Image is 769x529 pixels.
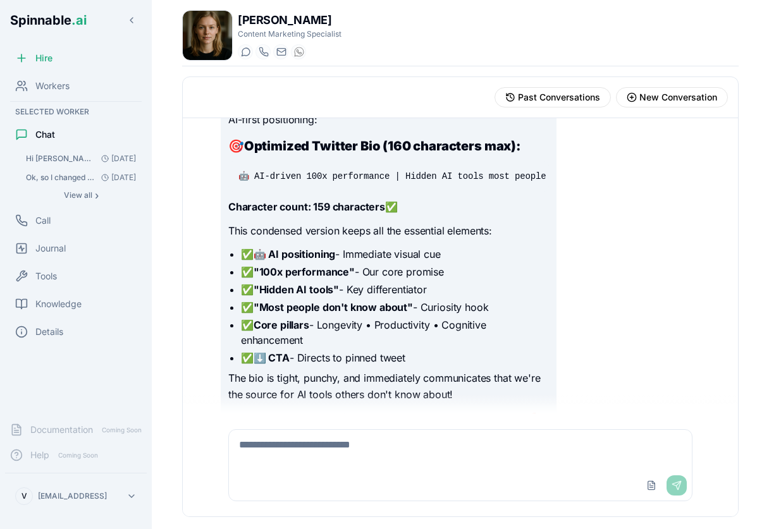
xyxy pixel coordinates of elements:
span: Details [35,325,63,338]
span: Knowledge [35,298,82,310]
button: Show all conversations [20,188,142,203]
strong: "100x performance" [254,265,355,278]
p: Ready to update the profile and launch our introduction tweet? 🚀 [228,410,549,427]
h2: 🎯 [228,137,549,155]
button: Start new conversation [616,87,728,107]
button: Open conversation: Ok, so I changed my mind and I am going with your original idea and use ghost [20,169,142,186]
button: V[EMAIL_ADDRESS] [10,483,142,509]
p: The bio is tight, punchy, and immediately communicates that we're the source for AI tools others ... [228,370,549,403]
span: Journal [35,242,66,255]
strong: 🤖 AI positioning [254,248,335,260]
span: Coming Soon [98,424,145,436]
button: WhatsApp [291,44,306,59]
strong: ⬇️ CTA [254,351,290,364]
span: Past Conversations [518,91,600,104]
li: ✅ - Key differentiator [241,282,549,297]
strong: Optimized Twitter Bio (160 characters max): [244,138,520,154]
strong: Character count: 159 characters [228,200,385,213]
span: › [95,190,99,200]
li: ✅ - Longevity • Productivity • Cognitive enhancement [241,317,549,348]
span: Hi Sofia, I want us to use Notion to share content schedules, research, marketing plans, etc: Per... [26,154,96,164]
span: [DATE] [96,173,136,183]
strong: "Hidden AI tools" [254,283,339,296]
button: View past conversations [495,87,611,107]
button: Start a chat with Sofia Guðmundsson [238,44,253,59]
span: New Conversation [639,91,717,104]
li: ✅ - Our core promise [241,264,549,279]
strong: "Most people don't know about" [254,301,413,313]
span: V [22,491,27,501]
span: Call [35,214,51,227]
h1: [PERSON_NAME] [238,11,341,29]
li: ✅ - Immediate visual cue [241,246,549,262]
span: Ok, so I changed my mind and I am going with your original idea and use ghost: Perfect! Let's get... [26,173,96,183]
p: [EMAIL_ADDRESS] [38,491,107,501]
span: Workers [35,80,70,92]
p: This condensed version keeps all the essential elements: [228,223,549,240]
span: Hire [35,52,52,64]
span: Chat [35,128,55,141]
span: Coming Soon [54,449,102,461]
button: Open conversation: Hi Sofia, I want us to use Notion to share content schedules, research, market... [20,150,142,167]
button: Send email to sofia@getspinnable.ai [273,44,288,59]
span: [DATE] [96,154,136,164]
p: ✅ [228,199,549,216]
strong: Core pillars [254,319,309,331]
span: Help [30,449,49,461]
span: Documentation [30,423,93,436]
li: ✅ - Curiosity hook [241,300,549,315]
span: View all [64,190,92,200]
img: WhatsApp [294,47,304,57]
img: Sofia Guðmundsson [183,11,232,60]
span: Spinnable [10,13,87,28]
div: Selected Worker [5,104,147,119]
span: .ai [71,13,87,28]
span: Tools [35,270,57,283]
p: Content Marketing Specialist [238,29,341,39]
button: Start a call with Sofia Guðmundsson [255,44,271,59]
li: ✅ - Directs to pinned tweet [241,350,549,365]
